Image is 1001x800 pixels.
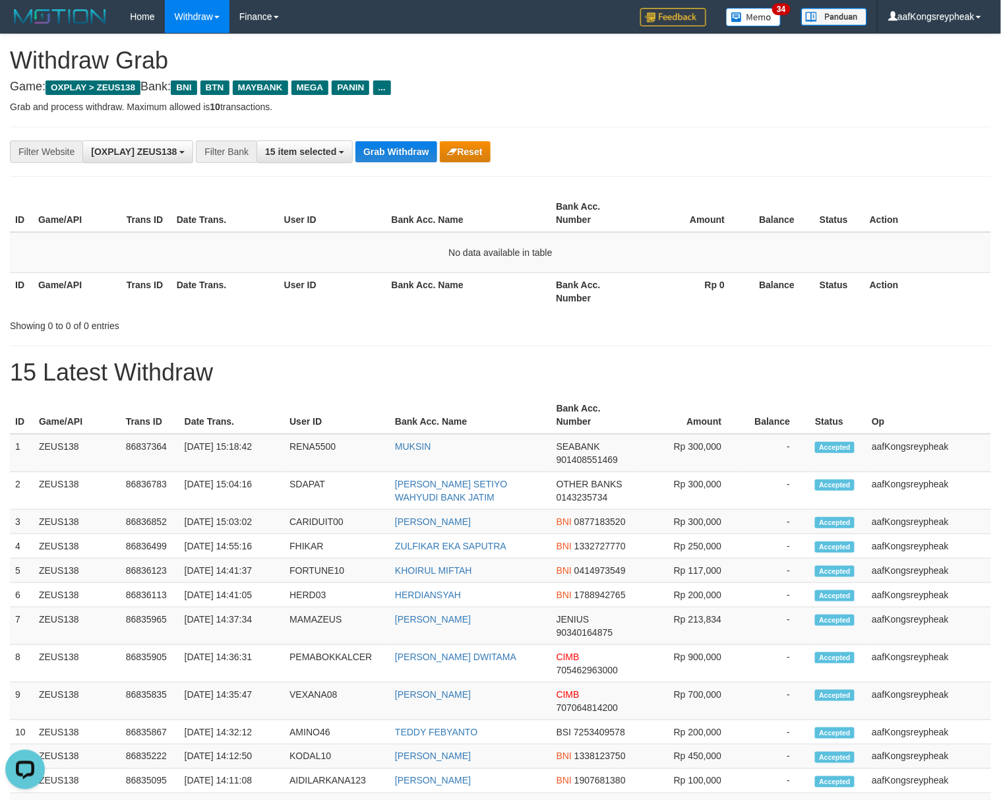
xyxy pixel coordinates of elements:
[10,510,34,534] td: 3
[10,683,34,720] td: 9
[284,472,390,510] td: SDAPAT
[866,583,991,607] td: aafKongsreypheak
[34,683,121,720] td: ZEUS138
[815,517,855,528] span: Accepted
[121,195,171,232] th: Trans ID
[121,720,179,745] td: 86835867
[33,272,121,310] th: Game/API
[171,272,279,310] th: Date Trans.
[551,396,638,434] th: Bank Acc. Number
[121,534,179,559] td: 86836499
[741,396,810,434] th: Balance
[864,272,991,310] th: Action
[638,434,742,472] td: Rp 300,000
[179,559,285,583] td: [DATE] 14:41:37
[726,8,781,26] img: Button%20Memo.svg
[814,272,864,310] th: Status
[10,195,33,232] th: ID
[121,559,179,583] td: 86836123
[82,140,193,163] button: [OXPLAY] ZEUS138
[34,607,121,645] td: ZEUS138
[815,479,855,491] span: Accepted
[638,534,742,559] td: Rp 250,000
[10,272,33,310] th: ID
[557,541,572,551] span: BNI
[291,80,329,95] span: MEGA
[179,683,285,720] td: [DATE] 14:35:47
[574,727,625,737] span: Copy 7253409578 to clipboard
[866,434,991,472] td: aafKongsreypheak
[395,441,431,452] a: MUKSIN
[741,720,810,745] td: -
[386,272,551,310] th: Bank Acc. Name
[210,102,220,112] strong: 10
[34,534,121,559] td: ZEUS138
[574,751,626,762] span: Copy 1338123750 to clipboard
[741,745,810,769] td: -
[815,442,855,453] span: Accepted
[557,776,572,786] span: BNI
[810,396,866,434] th: Status
[121,583,179,607] td: 86836113
[638,645,742,683] td: Rp 900,000
[10,534,34,559] td: 4
[34,396,121,434] th: Game/API
[284,396,390,434] th: User ID
[179,745,285,769] td: [DATE] 14:12:50
[638,559,742,583] td: Rp 117,000
[284,607,390,645] td: MAMAZEUS
[638,510,742,534] td: Rp 300,000
[10,583,34,607] td: 6
[395,652,516,662] a: [PERSON_NAME] DWITAMA
[815,776,855,787] span: Accepted
[866,559,991,583] td: aafKongsreypheak
[395,727,477,737] a: TEDDY FEBYANTO
[390,396,551,434] th: Bank Acc. Name
[557,689,580,700] span: CIMB
[171,80,197,95] span: BNI
[866,683,991,720] td: aafKongsreypheak
[866,745,991,769] td: aafKongsreypheak
[864,195,991,232] th: Action
[91,146,177,157] span: [OXPLAY] ZEUS138
[640,8,706,26] img: Feedback.jpg
[10,720,34,745] td: 10
[574,590,626,600] span: Copy 1788942765 to clipboard
[741,434,810,472] td: -
[638,745,742,769] td: Rp 450,000
[121,472,179,510] td: 86836783
[34,472,121,510] td: ZEUS138
[639,272,744,310] th: Rp 0
[395,479,507,503] a: [PERSON_NAME] SETIYO WAHYUDI BANK JATIM
[639,195,744,232] th: Amount
[574,565,626,576] span: Copy 0414973549 to clipboard
[121,769,179,793] td: 86835095
[10,80,991,94] h4: Game: Bank:
[557,652,580,662] span: CIMB
[121,272,171,310] th: Trans ID
[557,516,572,527] span: BNI
[395,776,471,786] a: [PERSON_NAME]
[638,396,742,434] th: Amount
[557,479,622,489] span: OTHER BANKS
[10,7,110,26] img: MOTION_logo.png
[10,396,34,434] th: ID
[179,583,285,607] td: [DATE] 14:41:05
[557,590,572,600] span: BNI
[815,727,855,739] span: Accepted
[34,583,121,607] td: ZEUS138
[741,559,810,583] td: -
[638,583,742,607] td: Rp 200,000
[638,472,742,510] td: Rp 300,000
[284,510,390,534] td: CARIDUIT00
[557,702,618,713] span: Copy 707064814200 to clipboard
[638,720,742,745] td: Rp 200,000
[284,434,390,472] td: RENA5500
[34,645,121,683] td: ZEUS138
[395,516,471,527] a: [PERSON_NAME]
[179,720,285,745] td: [DATE] 14:32:12
[866,472,991,510] td: aafKongsreypheak
[355,141,437,162] button: Grab Withdraw
[284,683,390,720] td: VEXANA08
[801,8,867,26] img: panduan.png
